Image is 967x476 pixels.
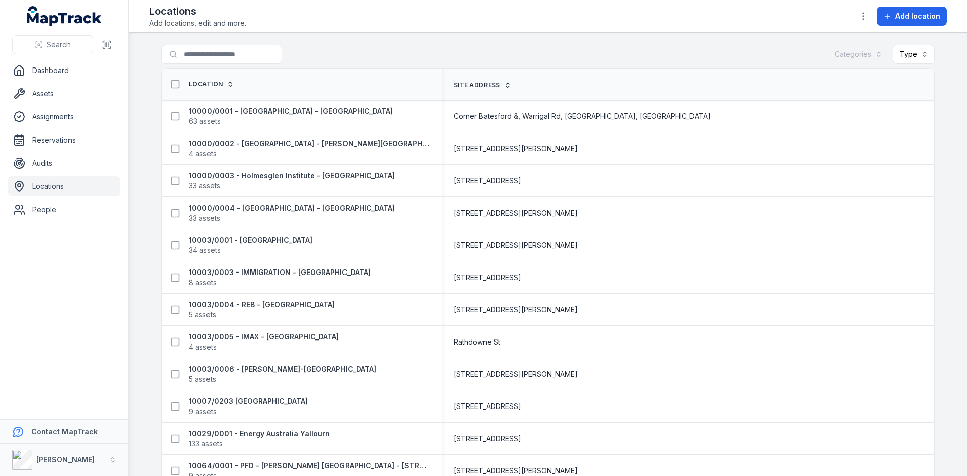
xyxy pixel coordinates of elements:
span: [STREET_ADDRESS] [454,401,521,412]
a: 10003/0001 - [GEOGRAPHIC_DATA]34 assets [189,235,312,255]
a: 10029/0001 - Energy Australia Yallourn133 assets [189,429,330,449]
span: Search [47,40,71,50]
a: 10003/0005 - IMAX - [GEOGRAPHIC_DATA]4 assets [189,332,339,352]
span: Rathdowne St [454,337,500,347]
span: 133 assets [189,439,223,449]
span: [STREET_ADDRESS][PERSON_NAME] [454,240,578,250]
span: [STREET_ADDRESS] [454,176,521,186]
span: [STREET_ADDRESS][PERSON_NAME] [454,305,578,315]
span: 8 assets [189,278,217,288]
span: Corner Batesford &, Warrigal Rd, [GEOGRAPHIC_DATA], [GEOGRAPHIC_DATA] [454,111,711,121]
span: 5 assets [189,374,216,384]
span: Location [189,80,223,88]
a: 10003/0003 - IMMIGRATION - [GEOGRAPHIC_DATA]8 assets [189,267,371,288]
span: 4 assets [189,342,217,352]
a: 10003/0006 - [PERSON_NAME]-[GEOGRAPHIC_DATA]5 assets [189,364,376,384]
a: Site address [454,81,511,89]
strong: 10064/0001 - PFD - [PERSON_NAME] [GEOGRAPHIC_DATA] - [STREET_ADDRESS][PERSON_NAME] [189,461,430,471]
strong: 10003/0004 - REB - [GEOGRAPHIC_DATA] [189,300,335,310]
span: [STREET_ADDRESS][PERSON_NAME] [454,144,578,154]
span: 34 assets [189,245,221,255]
span: [STREET_ADDRESS][PERSON_NAME] [454,369,578,379]
a: People [8,199,120,220]
span: Add locations, edit and more. [149,18,246,28]
span: 9 assets [189,406,217,417]
strong: 10003/0005 - IMAX - [GEOGRAPHIC_DATA] [189,332,339,342]
a: MapTrack [27,6,102,26]
span: [STREET_ADDRESS][PERSON_NAME] [454,466,578,476]
span: Add location [895,11,940,21]
strong: 10000/0004 - [GEOGRAPHIC_DATA] - [GEOGRAPHIC_DATA] [189,203,395,213]
a: 10000/0002 - [GEOGRAPHIC_DATA] - [PERSON_NAME][GEOGRAPHIC_DATA]4 assets [189,139,430,159]
strong: 10029/0001 - Energy Australia Yallourn [189,429,330,439]
button: Search [12,35,93,54]
strong: 10003/0003 - IMMIGRATION - [GEOGRAPHIC_DATA] [189,267,371,278]
a: 10003/0004 - REB - [GEOGRAPHIC_DATA]5 assets [189,300,335,320]
strong: 10000/0003 - Holmesglen Institute - [GEOGRAPHIC_DATA] [189,171,395,181]
strong: 10003/0006 - [PERSON_NAME]-[GEOGRAPHIC_DATA] [189,364,376,374]
h2: Locations [149,4,246,18]
strong: 10003/0001 - [GEOGRAPHIC_DATA] [189,235,312,245]
a: Assets [8,84,120,104]
strong: [PERSON_NAME] [36,455,95,464]
button: Type [893,45,935,64]
strong: 10000/0002 - [GEOGRAPHIC_DATA] - [PERSON_NAME][GEOGRAPHIC_DATA] [189,139,430,149]
a: 10000/0004 - [GEOGRAPHIC_DATA] - [GEOGRAPHIC_DATA]33 assets [189,203,395,223]
a: Audits [8,153,120,173]
span: Site address [454,81,500,89]
a: Locations [8,176,120,196]
span: 33 assets [189,213,220,223]
span: 33 assets [189,181,220,191]
a: 10000/0003 - Holmesglen Institute - [GEOGRAPHIC_DATA]33 assets [189,171,395,191]
span: 5 assets [189,310,216,320]
strong: Contact MapTrack [31,427,98,436]
a: Location [189,80,234,88]
a: Reservations [8,130,120,150]
button: Add location [877,7,947,26]
span: [STREET_ADDRESS][PERSON_NAME] [454,208,578,218]
span: [STREET_ADDRESS] [454,273,521,283]
strong: 10000/0001 - [GEOGRAPHIC_DATA] - [GEOGRAPHIC_DATA] [189,106,393,116]
span: 63 assets [189,116,221,126]
span: [STREET_ADDRESS] [454,434,521,444]
a: 10007/0203 [GEOGRAPHIC_DATA]9 assets [189,396,308,417]
a: Assignments [8,107,120,127]
strong: 10007/0203 [GEOGRAPHIC_DATA] [189,396,308,406]
a: Dashboard [8,60,120,81]
a: 10000/0001 - [GEOGRAPHIC_DATA] - [GEOGRAPHIC_DATA]63 assets [189,106,393,126]
span: 4 assets [189,149,217,159]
